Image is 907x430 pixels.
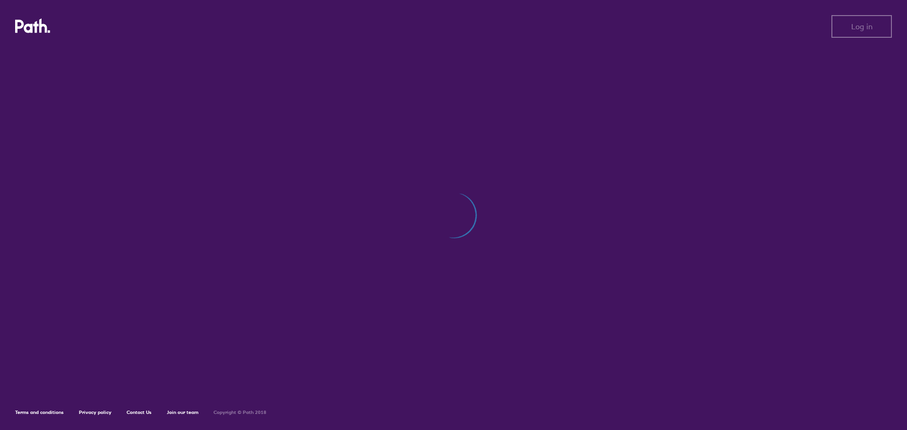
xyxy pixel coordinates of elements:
[79,409,111,415] a: Privacy policy
[127,409,152,415] a: Contact Us
[851,22,873,31] span: Log in
[167,409,198,415] a: Join our team
[831,15,892,38] button: Log in
[15,409,64,415] a: Terms and conditions
[214,410,266,415] h6: Copyright © Path 2018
